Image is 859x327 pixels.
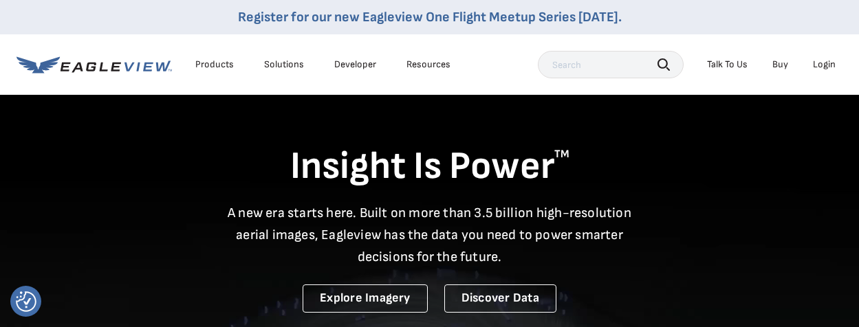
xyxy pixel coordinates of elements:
[16,291,36,312] img: Revisit consent button
[303,284,428,313] a: Explore Imagery
[219,202,640,268] p: A new era starts here. Built on more than 3.5 billion high-resolution aerial images, Eagleview ha...
[813,58,836,71] div: Login
[195,58,234,71] div: Products
[264,58,304,71] div: Solutions
[16,291,36,312] button: Consent Preferences
[334,58,376,71] a: Developer
[772,58,788,71] a: Buy
[538,51,684,78] input: Search
[554,148,569,161] sup: TM
[238,9,622,25] a: Register for our new Eagleview One Flight Meetup Series [DATE].
[707,58,748,71] div: Talk To Us
[444,284,556,313] a: Discover Data
[406,58,450,71] div: Resources
[17,143,842,191] h1: Insight Is Power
